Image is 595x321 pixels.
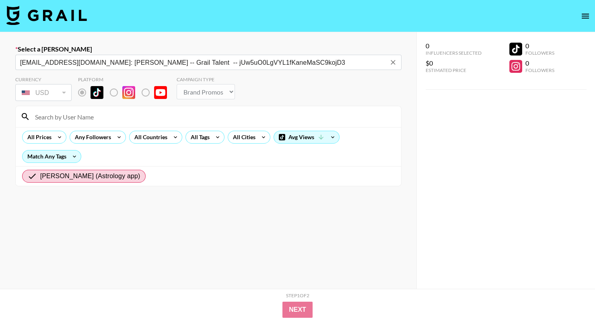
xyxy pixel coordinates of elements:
[186,131,211,143] div: All Tags
[426,42,482,50] div: 0
[6,6,87,25] img: Grail Talent
[15,76,72,82] div: Currency
[177,76,235,82] div: Campaign Type
[122,86,135,99] img: Instagram
[274,131,339,143] div: Avg Views
[228,131,257,143] div: All Cities
[426,59,482,67] div: $0
[577,8,593,24] button: open drawer
[91,86,103,99] img: TikTok
[130,131,169,143] div: All Countries
[70,131,113,143] div: Any Followers
[426,50,482,56] div: Influencers Selected
[30,110,396,123] input: Search by User Name
[78,76,173,82] div: Platform
[15,45,401,53] label: Select a [PERSON_NAME]
[15,82,72,103] div: Currency is locked to USD
[282,302,313,318] button: Next
[23,150,81,163] div: Match Any Tags
[40,171,140,181] span: [PERSON_NAME] (Astrology app)
[525,59,554,67] div: 0
[525,67,554,73] div: Followers
[17,86,70,100] div: USD
[387,57,399,68] button: Clear
[525,50,554,56] div: Followers
[154,86,167,99] img: YouTube
[426,67,482,73] div: Estimated Price
[23,131,53,143] div: All Prices
[525,42,554,50] div: 0
[286,292,309,298] div: Step 1 of 2
[78,84,173,101] div: List locked to TikTok.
